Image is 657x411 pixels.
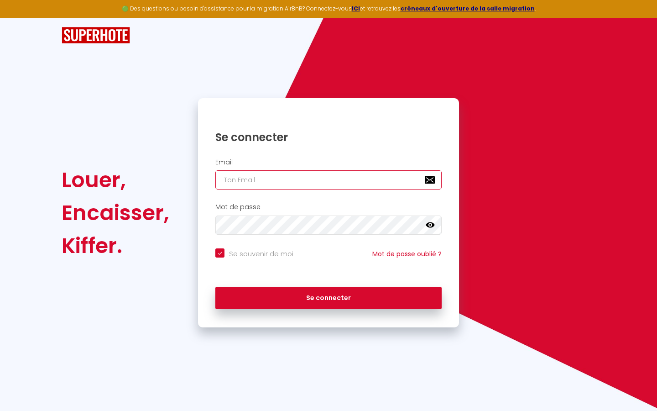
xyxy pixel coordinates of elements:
[401,5,535,12] a: créneaux d'ouverture de la salle migration
[62,196,169,229] div: Encaisser,
[215,203,442,211] h2: Mot de passe
[62,27,130,44] img: SuperHote logo
[62,229,169,262] div: Kiffer.
[7,4,35,31] button: Ouvrir le widget de chat LiveChat
[62,163,169,196] div: Louer,
[215,130,442,144] h1: Se connecter
[352,5,360,12] a: ICI
[215,170,442,190] input: Ton Email
[215,158,442,166] h2: Email
[215,287,442,310] button: Se connecter
[372,249,442,258] a: Mot de passe oublié ?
